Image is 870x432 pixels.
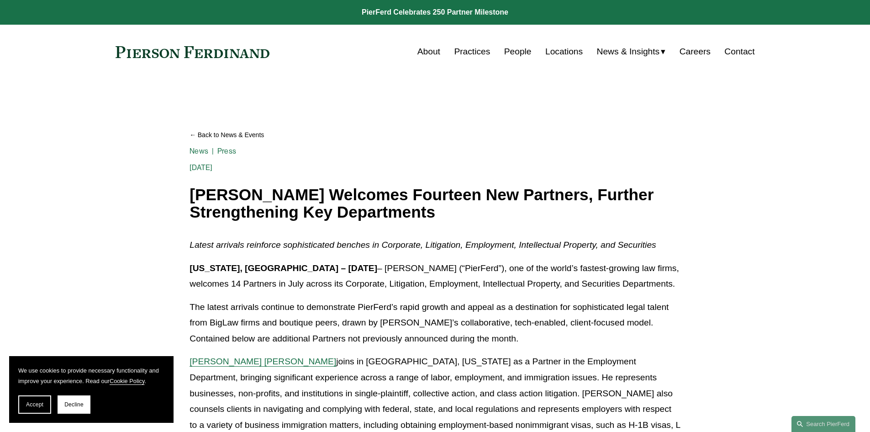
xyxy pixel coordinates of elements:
[190,127,680,143] a: Back to News & Events
[190,147,208,155] a: News
[190,240,656,250] em: Latest arrivals reinforce sophisticated benches in Corporate, Litigation, Employment, Intellectua...
[18,365,164,386] p: We use cookies to provide necessary functionality and improve your experience. Read our .
[217,147,236,155] a: Press
[110,378,145,384] a: Cookie Policy
[454,43,490,60] a: Practices
[26,401,43,408] span: Accept
[545,43,583,60] a: Locations
[64,401,84,408] span: Decline
[190,261,680,292] p: – [PERSON_NAME] (“PierFerd”), one of the world’s fastest-growing law firms, welcomes 14 Partners ...
[190,263,377,273] strong: [US_STATE], [GEOGRAPHIC_DATA] – [DATE]
[791,416,855,432] a: Search this site
[724,43,754,60] a: Contact
[190,357,336,366] a: [PERSON_NAME] [PERSON_NAME]
[190,186,680,221] h1: [PERSON_NAME] Welcomes Fourteen New Partners, Further Strengthening Key Departments
[190,163,212,172] span: [DATE]
[18,395,51,414] button: Accept
[597,43,666,60] a: folder dropdown
[9,356,174,423] section: Cookie banner
[680,43,711,60] a: Careers
[504,43,532,60] a: People
[417,43,440,60] a: About
[58,395,90,414] button: Decline
[190,299,680,347] p: The latest arrivals continue to demonstrate PierFerd’s rapid growth and appeal as a destination f...
[597,44,660,60] span: News & Insights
